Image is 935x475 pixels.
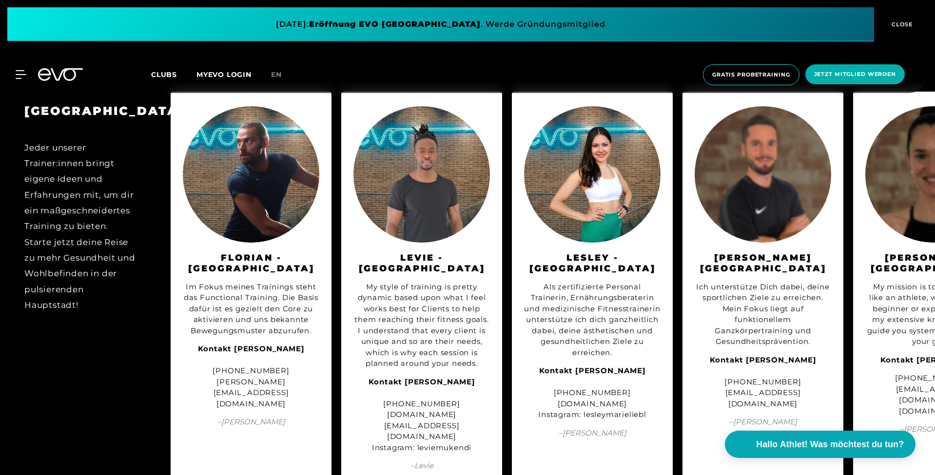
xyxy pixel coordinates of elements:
[353,106,490,243] img: Levie
[151,70,177,79] span: Clubs
[196,70,252,79] a: MYEVO LOGIN
[524,106,661,243] img: Lesley Marie
[353,282,490,369] div: My style of training is pretty dynamic based upon what I feel works best for Clients to help them...
[369,377,475,386] strong: Kontakt [PERSON_NAME]
[524,365,661,420] div: [PHONE_NUMBER] [DOMAIN_NAME] Instagram: lesleymarieliebl
[756,438,904,451] span: Hallo Athlet! Was möchtest du tun?
[710,355,817,364] strong: Kontakt [PERSON_NAME]
[695,417,831,428] span: – [PERSON_NAME]
[271,70,282,79] span: en
[24,140,136,313] div: Jeder unserer Trainer:innen bringt eigene Ideen und Erfahrungen mit, um dir ein maßgeschneidertes...
[524,282,661,359] div: Als zertifizierte Personal Trainerin, Ernährungsberaterin und medizinische Fitnesstrainerin unter...
[524,428,661,439] span: – [PERSON_NAME]
[695,252,831,274] h3: [PERSON_NAME][GEOGRAPHIC_DATA]
[198,344,305,353] strong: Kontakt [PERSON_NAME]
[183,282,319,337] div: Im Fokus meines Trainings steht das Functional Training. Die Basis dafür ist es gezielt den Core ...
[524,252,661,274] h3: Lesley - [GEOGRAPHIC_DATA]
[712,71,790,79] span: Gratis Probetraining
[183,417,319,428] span: – [PERSON_NAME]
[725,431,916,458] button: Hallo Athlet! Was möchtest du tun?
[695,106,831,243] img: Michael
[183,106,319,243] img: Florian
[24,104,136,118] h3: [GEOGRAPHIC_DATA]
[874,7,928,41] button: CLOSE
[353,377,490,454] div: [PHONE_NUMBER] [DOMAIN_NAME][EMAIL_ADDRESS][DOMAIN_NAME] Instagram: leviemukendi
[353,460,490,472] span: – Levie
[802,64,908,85] a: Jetzt Mitglied werden
[695,282,831,347] div: Ich unterstütze Dich dabei, deine sportlichen Ziele zu erreichen. Mein Fokus liegt auf funktionel...
[353,252,490,274] h3: Levie - [GEOGRAPHIC_DATA]
[814,70,896,78] span: Jetzt Mitglied werden
[700,64,802,85] a: Gratis Probetraining
[183,252,319,274] h3: Florian - [GEOGRAPHIC_DATA]
[889,20,913,29] span: CLOSE
[539,366,646,375] strong: Kontakt [PERSON_NAME]
[271,69,293,80] a: en
[183,343,319,409] div: [PHONE_NUMBER] [PERSON_NAME][EMAIL_ADDRESS][DOMAIN_NAME]
[695,355,831,410] div: [PHONE_NUMBER] [EMAIL_ADDRESS][DOMAIN_NAME]
[151,70,196,79] a: Clubs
